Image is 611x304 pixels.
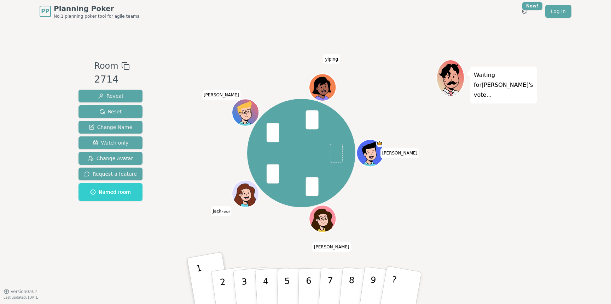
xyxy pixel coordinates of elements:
[78,183,142,201] button: Named room
[78,152,142,165] button: Change Avatar
[90,188,131,196] span: Named room
[323,54,340,64] span: Click to change your name
[221,210,230,213] span: (you)
[89,124,132,131] span: Change Name
[11,289,37,294] span: Version 0.9.2
[78,168,142,180] button: Request a feature
[94,60,118,72] span: Room
[78,105,142,118] button: Reset
[40,4,139,19] a: PPPlanning PokerNo.1 planning poker tool for agile teams
[84,170,137,178] span: Request a feature
[4,289,37,294] button: Version0.9.2
[518,5,531,18] button: New!
[380,148,419,158] span: Click to change your name
[99,108,122,115] span: Reset
[202,90,241,100] span: Click to change your name
[211,206,232,216] span: Click to change your name
[78,121,142,134] button: Change Name
[98,92,123,100] span: Reveal
[545,5,571,18] a: Log in
[88,155,133,162] span: Change Avatar
[41,7,49,16] span: PP
[376,140,383,147] span: Colin is the host
[93,139,129,146] span: Watch only
[312,242,351,252] span: Click to change your name
[522,2,542,10] div: New!
[54,13,139,19] span: No.1 planning poker tool for agile teams
[233,181,258,207] button: Click to change your avatar
[196,263,208,302] p: 1
[78,90,142,102] button: Reveal
[54,4,139,13] span: Planning Poker
[4,295,40,299] span: Last updated: [DATE]
[94,72,129,87] div: 2714
[474,70,533,100] p: Waiting for [PERSON_NAME] 's vote...
[78,136,142,149] button: Watch only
